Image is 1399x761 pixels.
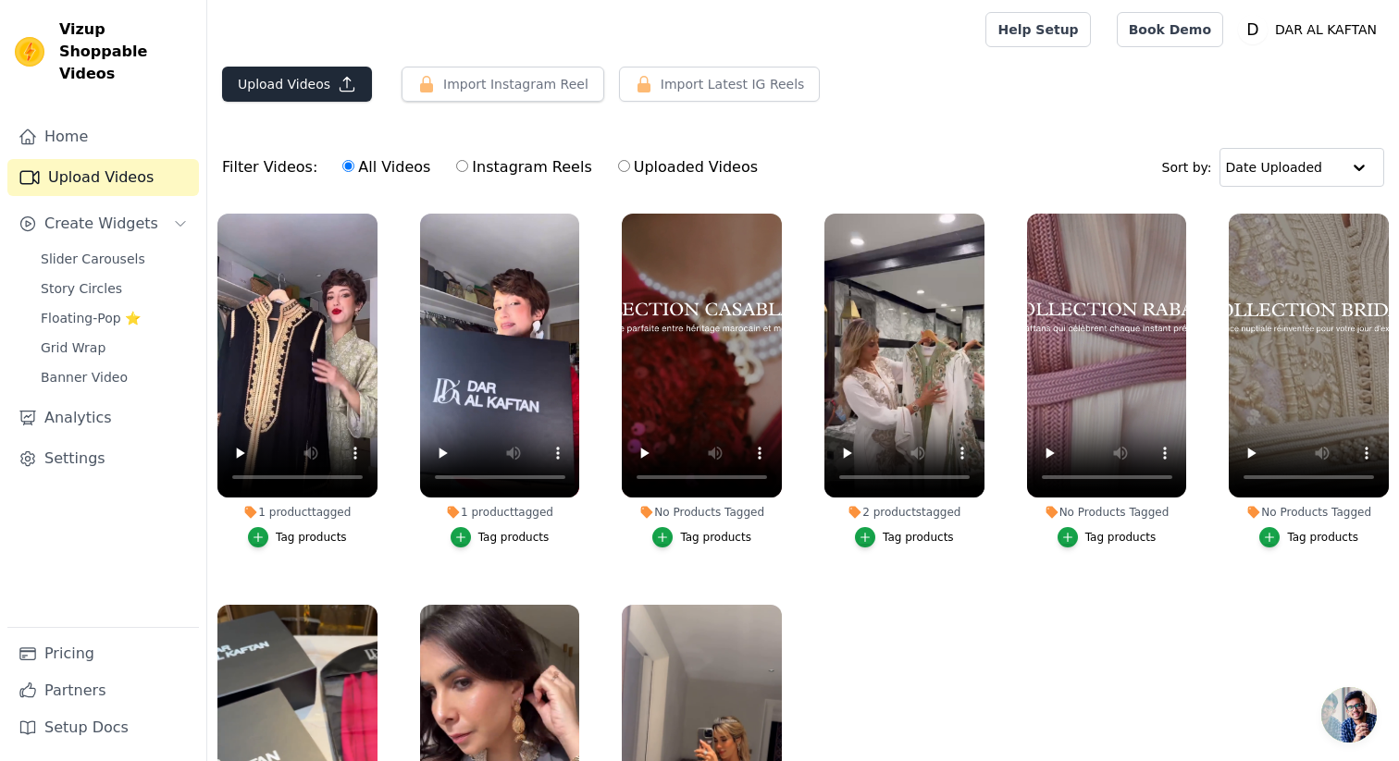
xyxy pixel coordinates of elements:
div: 1 product tagged [420,505,580,520]
div: Tag products [1287,530,1358,545]
div: No Products Tagged [622,505,782,520]
a: Setup Docs [7,709,199,746]
a: Partners [7,672,199,709]
span: Banner Video [41,368,128,387]
img: Vizup [15,37,44,67]
a: Grid Wrap [30,335,199,361]
label: Instagram Reels [455,155,592,179]
span: Import Latest IG Reels [661,75,805,93]
button: Tag products [652,527,751,547]
a: Settings [7,440,199,477]
button: D DAR AL KAFTAN [1238,13,1384,46]
a: Pricing [7,635,199,672]
button: Tag products [248,527,347,547]
div: Tag products [478,530,550,545]
div: No Products Tagged [1229,505,1389,520]
span: Floating-Pop ⭐ [41,309,141,327]
div: Tag products [1085,530,1157,545]
a: Slider Carousels [30,246,199,272]
div: Ouvrir le chat [1321,687,1377,743]
button: Upload Videos [222,67,372,102]
button: Import Latest IG Reels [619,67,821,102]
button: Tag products [855,527,954,547]
span: Story Circles [41,279,122,298]
input: All Videos [342,160,354,172]
a: Upload Videos [7,159,199,196]
a: Home [7,118,199,155]
text: D [1246,20,1258,39]
div: Tag products [276,530,347,545]
span: Create Widgets [44,213,158,235]
input: Instagram Reels [456,160,468,172]
a: Floating-Pop ⭐ [30,305,199,331]
span: Grid Wrap [41,338,105,357]
div: Tag products [680,530,751,545]
div: Sort by: [1162,148,1385,187]
a: Analytics [7,399,199,436]
div: 2 products tagged [824,505,984,520]
div: Filter Videos: [222,146,768,189]
div: Tag products [883,530,954,545]
div: 1 product tagged [217,505,378,520]
label: All Videos [341,155,431,179]
p: DAR AL KAFTAN [1268,13,1384,46]
button: Tag products [1259,527,1358,547]
label: Uploaded Videos [617,155,759,179]
button: Tag products [451,527,550,547]
button: Create Widgets [7,205,199,242]
button: Tag products [1058,527,1157,547]
span: Slider Carousels [41,250,145,268]
a: Book Demo [1117,12,1223,47]
div: No Products Tagged [1027,505,1187,520]
a: Story Circles [30,276,199,301]
button: Import Instagram Reel [402,67,604,102]
a: Banner Video [30,364,199,390]
input: Uploaded Videos [618,160,630,172]
span: Vizup Shoppable Videos [59,18,192,85]
a: Help Setup [985,12,1090,47]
